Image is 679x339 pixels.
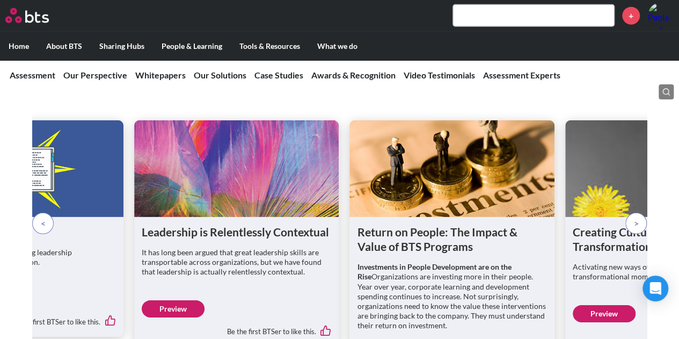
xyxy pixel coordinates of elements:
[153,32,231,60] label: People & Learning
[194,70,246,80] a: Our Solutions
[5,8,49,23] img: BTS Logo
[38,32,91,60] label: About BTS
[311,70,396,80] a: Awards & Recognition
[5,8,69,23] a: Go home
[10,70,55,80] a: Assessment
[643,276,668,301] div: Open Intercom Messenger
[357,262,511,281] strong: Investments in People Development are on the Rise
[622,7,640,25] a: +
[142,225,332,239] h1: Leadership is Relentlessly Contextual
[357,262,547,330] p: Organizations are investing more in their people. Year over year, corporate learning and developm...
[142,300,205,318] a: Preview
[648,3,674,28] a: Profile
[142,318,332,339] div: Be the first BTSer to like this.
[357,225,547,254] h1: Return on People: The Impact & Value of BTS Programs
[142,248,332,277] p: It has long been argued that great leadership skills are transportable across organizations, but ...
[648,3,674,28] img: Paola Reduzzi
[483,70,560,80] a: Assessment Experts
[63,70,127,80] a: Our Perspective
[404,70,475,80] a: Video Testimonials
[309,32,366,60] label: What we do
[254,70,303,80] a: Case Studies
[231,32,309,60] label: Tools & Resources
[573,305,636,322] a: Preview
[135,70,186,80] a: Whitepapers
[91,32,153,60] label: Sharing Hubs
